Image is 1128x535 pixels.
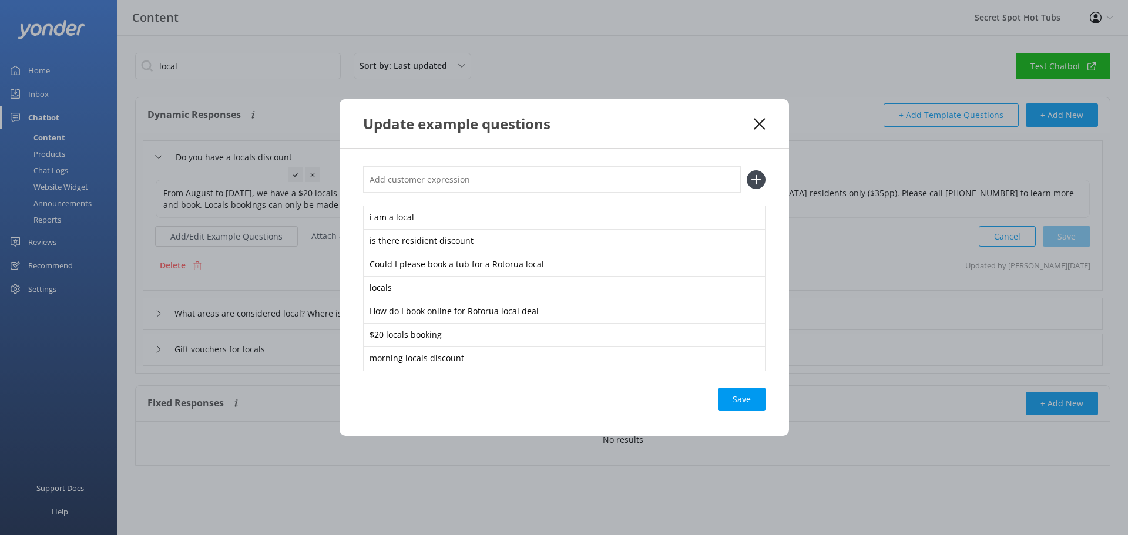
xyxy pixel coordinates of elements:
div: Update example questions [363,114,754,133]
div: How do I book online for Rotorua local deal [363,300,766,324]
div: $20 locals booking [363,323,766,348]
div: locals [363,276,766,301]
button: Save [718,388,766,411]
div: Could I please book a tub for a Rotorua local [363,253,766,277]
input: Add customer expression [363,166,741,193]
button: Close [754,118,765,130]
div: morning locals discount [363,346,766,371]
div: is there residient discount [363,229,766,254]
div: i am a local [363,206,766,230]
